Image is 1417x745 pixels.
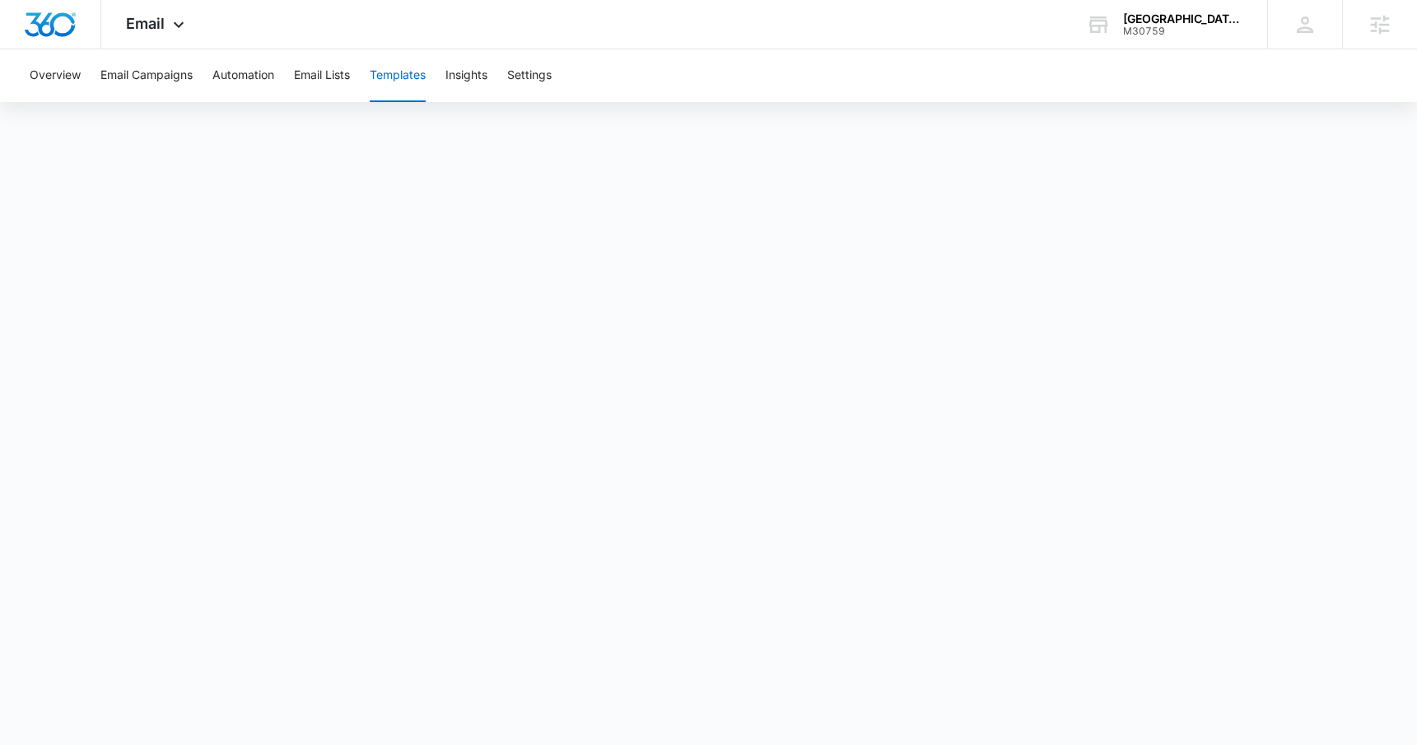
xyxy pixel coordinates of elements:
[1123,12,1243,26] div: account name
[212,49,274,102] button: Automation
[30,49,81,102] button: Overview
[294,49,350,102] button: Email Lists
[370,49,426,102] button: Templates
[507,49,552,102] button: Settings
[126,15,165,32] span: Email
[100,49,193,102] button: Email Campaigns
[1123,26,1243,37] div: account id
[445,49,487,102] button: Insights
